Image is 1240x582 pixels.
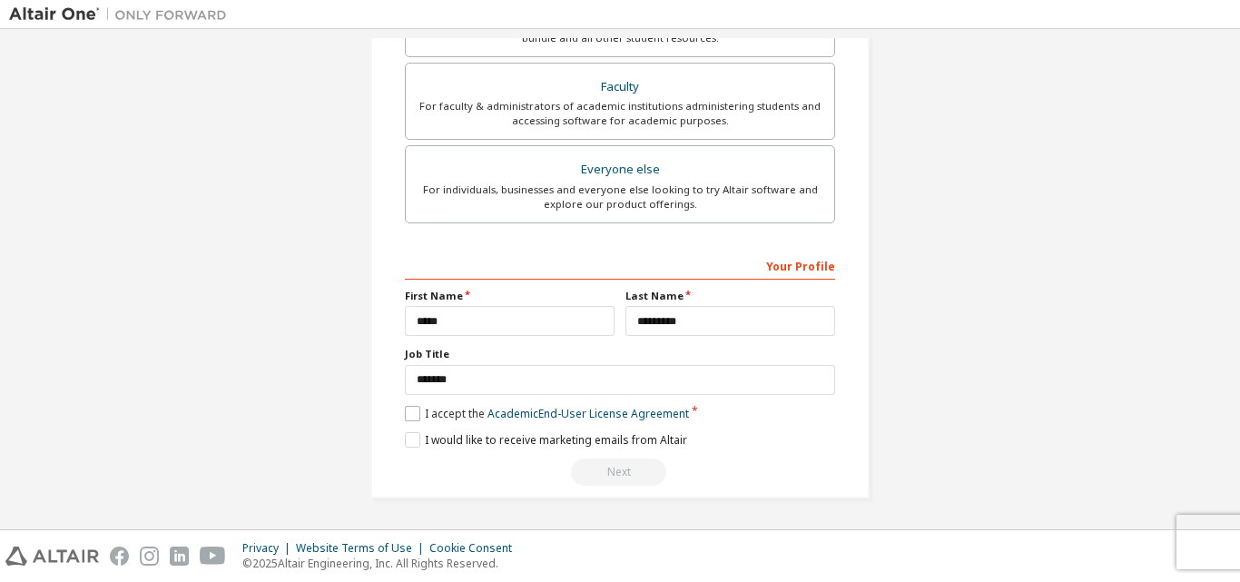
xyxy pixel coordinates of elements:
div: Website Terms of Use [296,541,429,556]
div: For individuals, businesses and everyone else looking to try Altair software and explore our prod... [417,182,823,212]
label: I would like to receive marketing emails from Altair [405,432,687,448]
a: Academic End-User License Agreement [487,406,689,421]
div: Your Profile [405,251,835,280]
div: For faculty & administrators of academic institutions administering students and accessing softwa... [417,99,823,128]
div: Privacy [242,541,296,556]
div: Everyone else [417,157,823,182]
img: instagram.svg [140,547,159,566]
p: © 2025 Altair Engineering, Inc. All Rights Reserved. [242,556,523,571]
img: altair_logo.svg [5,547,99,566]
img: linkedin.svg [170,547,189,566]
img: facebook.svg [110,547,129,566]
label: First Name [405,289,615,303]
img: Altair One [9,5,236,24]
div: Cookie Consent [429,541,523,556]
label: Last Name [625,289,835,303]
img: youtube.svg [200,547,226,566]
label: Job Title [405,347,835,361]
div: Email already exists [405,459,835,486]
label: I accept the [405,406,689,421]
div: Faculty [417,74,823,100]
